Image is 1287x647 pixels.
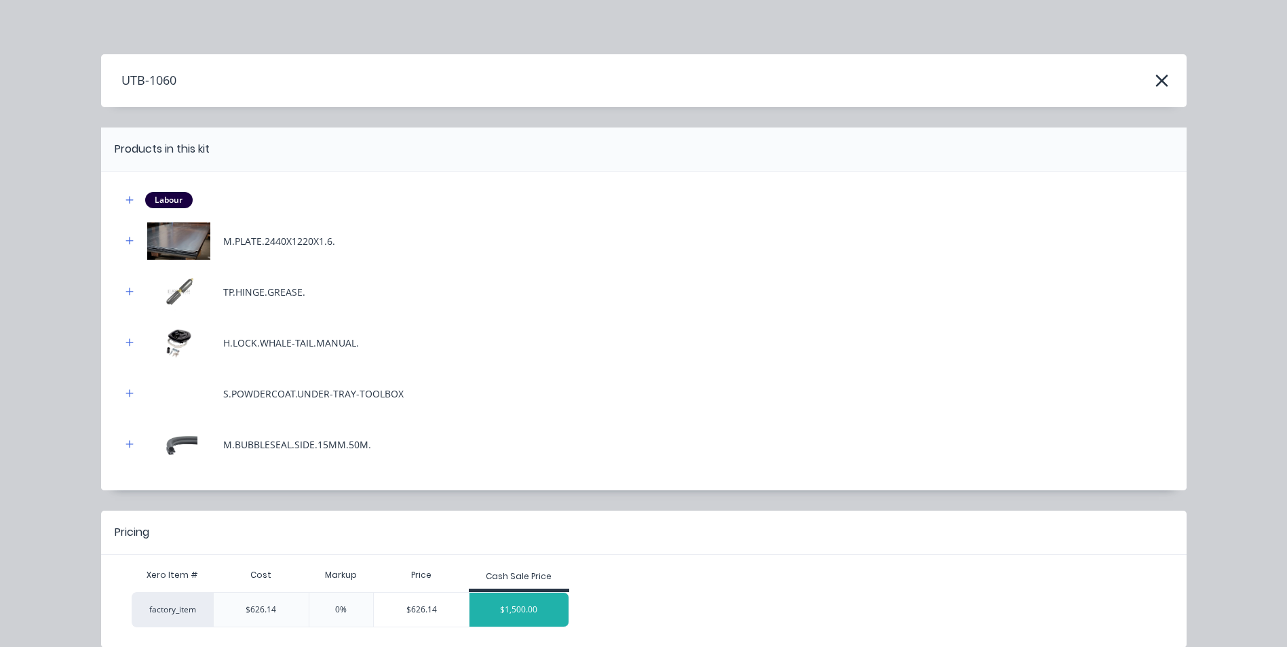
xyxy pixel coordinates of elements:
[373,562,469,589] div: Price
[132,562,213,589] div: Xero Item #
[145,273,213,311] img: TP.HINGE.GREASE.
[115,524,149,541] div: Pricing
[115,141,210,157] div: Products in this kit
[145,222,213,260] img: M.PLATE.2440X1220X1.6.
[132,592,213,627] div: factory_item
[374,593,469,627] div: $626.14
[101,68,176,94] h4: UTB-1060
[469,593,569,627] div: $1,500.00
[223,285,305,299] div: TP.HINGE.GREASE.
[223,437,371,452] div: M.BUBBLESEAL.SIDE.15MM.50M.
[223,336,359,350] div: H.LOCK.WHALE-TAIL.MANUAL.
[213,592,309,627] div: $626.14
[145,192,193,208] div: Labour
[223,387,404,401] div: S.POWDERCOAT.UNDER-TRAY-TOOLBOX
[309,592,374,627] div: 0%
[309,562,374,589] div: Markup
[145,426,213,463] img: M.BUBBLESEAL.SIDE.15MM.50M.
[213,562,309,589] div: Cost
[223,234,335,248] div: M.PLATE.2440X1220X1.6.
[486,570,552,583] div: Cash Sale Price
[145,324,213,361] img: H.LOCK.WHALE-TAIL.MANUAL.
